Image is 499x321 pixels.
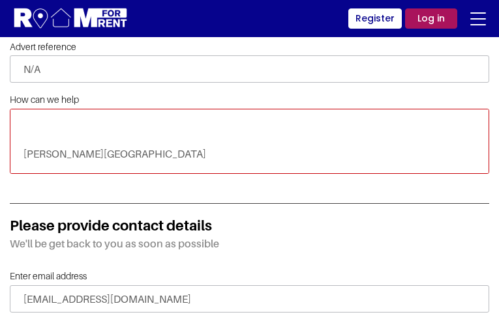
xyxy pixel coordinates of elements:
[10,234,489,270] span: We'll be get back to you as soon as possible
[10,285,489,313] input: example@mail.com
[405,8,457,29] a: Log in
[10,42,76,53] label: Advert reference
[348,8,402,29] a: Register
[10,55,489,83] input: If any...
[10,94,79,105] label: How can we help
[13,7,129,31] img: Logo for Room for Rent, featuring a welcoming design with a house icon and modern typography
[10,271,87,282] label: Enter email address
[10,217,489,234] h3: Please provide contact details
